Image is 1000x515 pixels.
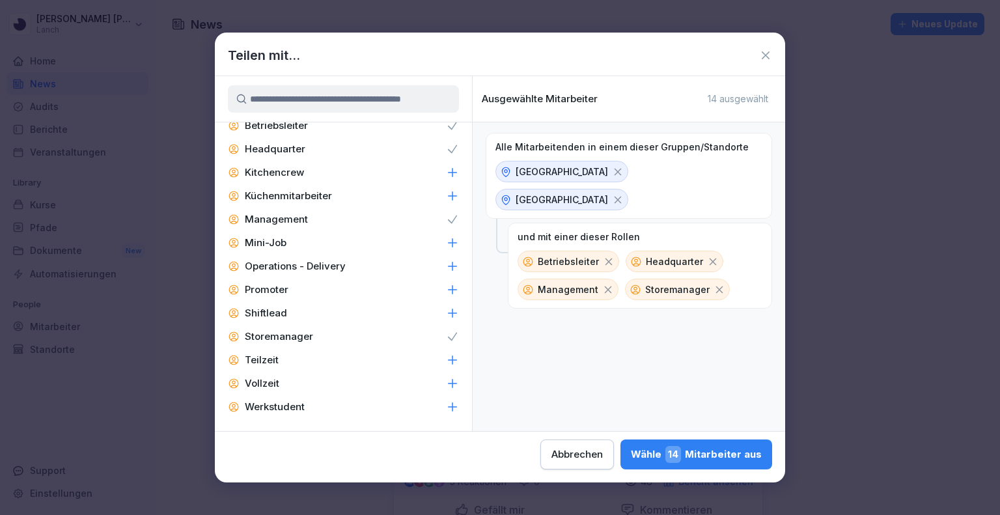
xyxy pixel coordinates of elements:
[245,283,288,296] p: Promoter
[245,213,308,226] p: Management
[245,236,286,249] p: Mini-Job
[516,193,608,206] p: [GEOGRAPHIC_DATA]
[245,189,332,202] p: Küchenmitarbeiter
[538,255,599,268] p: Betriebsleiter
[551,447,603,462] div: Abbrechen
[245,307,287,320] p: Shiftlead
[245,330,313,343] p: Storemanager
[631,446,762,463] div: Wähle Mitarbeiter aus
[245,143,305,156] p: Headquarter
[245,400,305,413] p: Werkstudent
[540,439,614,469] button: Abbrechen
[708,93,768,105] p: 14 ausgewählt
[228,46,300,65] h1: Teilen mit...
[495,141,749,153] p: Alle Mitarbeitenden in einem dieser Gruppen/Standorte
[516,165,608,178] p: [GEOGRAPHIC_DATA]
[245,119,308,132] p: Betriebsleiter
[245,166,304,179] p: Kitchencrew
[538,283,598,296] p: Management
[245,260,346,273] p: Operations - Delivery
[245,354,279,367] p: Teilzeit
[245,377,279,390] p: Vollzeit
[665,446,681,463] span: 14
[620,439,772,469] button: Wähle14Mitarbeiter aus
[646,255,703,268] p: Headquarter
[645,283,710,296] p: Storemanager
[518,231,640,243] p: und mit einer dieser Rollen
[482,93,598,105] p: Ausgewählte Mitarbeiter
